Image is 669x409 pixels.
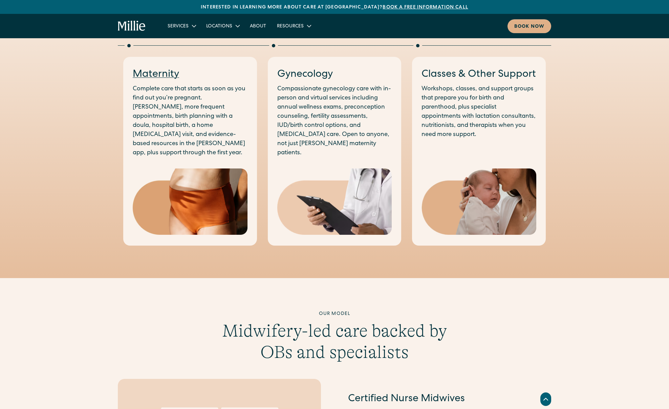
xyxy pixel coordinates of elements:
p: Compassionate gynecology care with in-person and virtual services including annual wellness exams... [277,85,392,158]
img: Close-up of a woman's midsection wearing high-waisted postpartum underwear, highlighting comfort ... [133,168,247,235]
a: Book now [508,19,551,33]
p: Complete care that starts as soon as you find out you’re pregnant. [PERSON_NAME], more frequent a... [133,85,247,158]
h4: Certified Nurse Midwives [348,392,465,406]
a: Classes & Other Support [422,70,536,80]
h2: Midwifery-led care backed by OBs and specialists [204,320,465,363]
p: Workshops, classes, and support groups that prepare you for birth and parenthood, plus specialist... [422,85,536,139]
div: Locations [206,23,232,30]
a: Maternity [133,70,179,80]
img: Mother gently kissing her newborn's head, capturing a tender moment of love and early bonding in ... [422,168,536,235]
div: Book now [514,23,544,30]
div: Resources [272,20,316,31]
a: Book a free information call [383,5,468,10]
a: Gynecology [277,70,333,80]
div: Locations [201,20,244,31]
a: About [244,20,272,31]
div: Resources [277,23,304,30]
div: Services [162,20,201,31]
a: home [118,21,146,31]
img: Medical professional in a white coat holding a clipboard, representing expert care and diagnosis ... [277,168,392,235]
div: Our model [204,311,465,318]
div: Services [168,23,189,30]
